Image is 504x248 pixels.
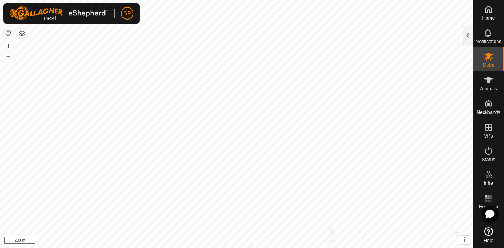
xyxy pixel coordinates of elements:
span: VPs [484,134,493,138]
button: Map Layers [17,29,27,38]
span: Neckbands [476,110,500,115]
span: i [464,237,465,243]
span: Animals [480,86,497,91]
button: i [460,236,469,244]
span: Notifications [476,39,501,44]
a: Help [473,224,504,246]
span: Status [482,157,495,162]
a: Privacy Policy [205,238,235,245]
span: Help [484,238,493,243]
span: Heatmap [479,204,498,209]
img: Gallagher Logo [9,6,108,20]
span: SP [124,9,131,18]
a: Contact Us [244,238,267,245]
button: – [4,51,13,61]
button: + [4,41,13,51]
span: Infra [484,181,493,186]
span: Mobs [483,63,494,68]
button: Reset Map [4,28,13,38]
span: Home [482,16,495,20]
